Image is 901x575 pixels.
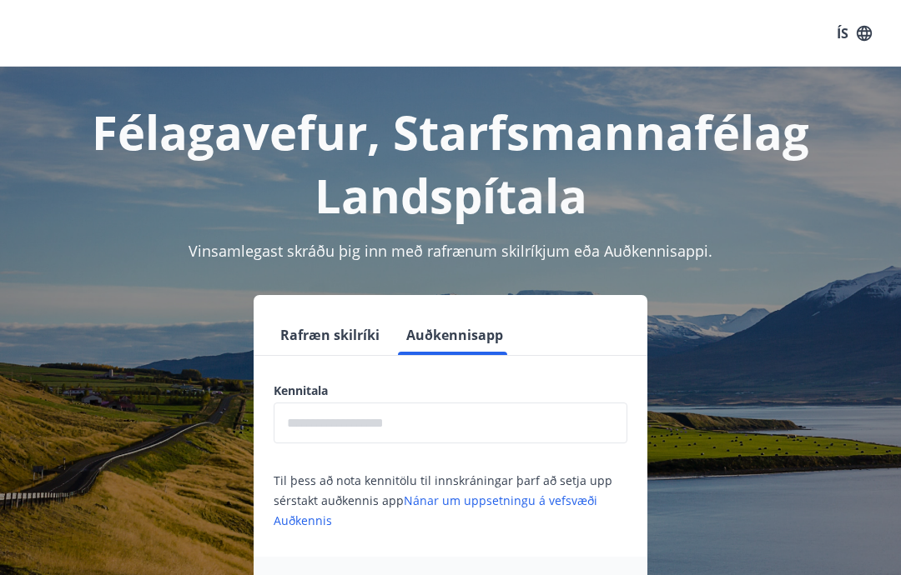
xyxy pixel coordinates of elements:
label: Kennitala [274,382,627,399]
button: ÍS [828,18,881,48]
button: Auðkennisapp [400,315,510,355]
button: Rafræn skilríki [274,315,386,355]
span: Til þess að nota kennitölu til innskráningar þarf að setja upp sérstakt auðkennis app [274,472,612,528]
h1: Félagavefur, Starfsmannafélag Landspítala [20,100,881,227]
a: Nánar um uppsetningu á vefsvæði Auðkennis [274,492,597,528]
span: Vinsamlegast skráðu þig inn með rafrænum skilríkjum eða Auðkennisappi. [189,241,712,261]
